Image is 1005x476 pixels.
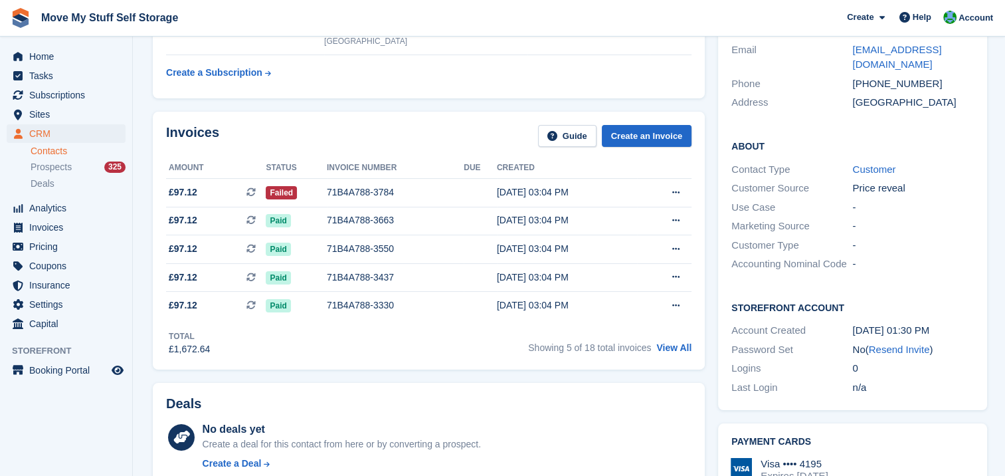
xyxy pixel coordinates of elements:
img: Dan [943,11,957,24]
div: Price reveal [852,181,973,196]
div: Phone [731,76,852,92]
div: - [852,257,973,272]
h2: About [731,139,973,152]
div: 71B4A788-3437 [327,271,464,285]
a: Guide [538,125,596,147]
span: £97.12 [169,242,197,256]
div: [DATE] 03:04 PM [497,185,637,199]
a: Create an Invoice [602,125,692,147]
div: [GEOGRAPHIC_DATA] [324,35,450,47]
div: 71B4A788-3330 [327,298,464,312]
a: menu [7,66,126,85]
a: menu [7,218,126,237]
span: Analytics [29,199,109,217]
a: View All [656,342,691,353]
div: Create a deal for this contact from here or by converting a prospect. [203,437,481,451]
span: Paid [266,243,290,256]
a: Move My Stuff Self Storage [36,7,183,29]
span: Sites [29,105,109,124]
span: Paid [266,214,290,227]
div: No deals yet [203,421,481,437]
span: £97.12 [169,185,197,199]
a: menu [7,276,126,295]
a: Prospects 325 [31,160,126,174]
div: Password Set [731,342,852,358]
th: Due [464,158,497,179]
div: Accounting Nominal Code [731,257,852,272]
div: [DATE] 03:04 PM [497,213,637,227]
a: [EMAIL_ADDRESS][DOMAIN_NAME] [852,44,941,70]
h2: Payment cards [731,437,973,447]
span: Paid [266,271,290,285]
h2: Deals [166,396,201,412]
div: Customer Type [731,238,852,253]
a: menu [7,237,126,256]
a: Customer [852,164,895,175]
span: Insurance [29,276,109,295]
a: Deals [31,177,126,191]
div: Last Login [731,380,852,396]
span: £97.12 [169,271,197,285]
div: [PHONE_NUMBER] [852,76,973,92]
div: Use Case [731,200,852,215]
span: Pricing [29,237,109,256]
div: Email [731,43,852,72]
span: Help [913,11,931,24]
span: Account [959,11,993,25]
th: Amount [166,158,266,179]
div: - [852,238,973,253]
div: Logins [731,361,852,376]
div: Visa •••• 4195 [761,458,828,470]
div: £1,672.64 [169,342,210,356]
span: £97.12 [169,213,197,227]
div: [DATE] 03:04 PM [497,271,637,285]
span: Failed [266,186,297,199]
th: Status [266,158,326,179]
h2: Invoices [166,125,219,147]
div: No [852,342,973,358]
div: 325 [104,162,126,173]
span: Settings [29,295,109,314]
div: Account Created [731,323,852,338]
a: menu [7,295,126,314]
a: Create a Deal [203,457,481,471]
div: Create a Subscription [166,66,262,80]
span: Tasks [29,66,109,85]
div: 71B4A788-3550 [327,242,464,256]
a: menu [7,257,126,275]
h2: Storefront Account [731,300,973,314]
span: ( ) [866,344,933,355]
span: Showing 5 of 18 total invoices [528,342,651,353]
th: Created [497,158,637,179]
div: Contact Type [731,162,852,178]
a: menu [7,86,126,104]
a: menu [7,124,126,143]
span: Paid [266,299,290,312]
a: menu [7,199,126,217]
span: Create [847,11,873,24]
a: Preview store [110,362,126,378]
img: stora-icon-8386f47178a22dfd0bd8f6a31ec36ba5ce8667c1dd55bd0f319d3a0aa187defe.svg [11,8,31,28]
div: [GEOGRAPHIC_DATA] [852,95,973,110]
div: - [852,219,973,234]
a: menu [7,47,126,66]
span: Deals [31,178,54,190]
a: Create a Subscription [166,60,271,85]
span: Booking Portal [29,361,109,380]
div: 71B4A788-3663 [327,213,464,227]
a: Resend Invite [869,344,930,355]
div: [DATE] 03:04 PM [497,242,637,256]
div: 0 [852,361,973,376]
div: [DATE] 01:30 PM [852,323,973,338]
div: Create a Deal [203,457,262,471]
span: Prospects [31,161,72,174]
span: £97.12 [169,298,197,312]
a: menu [7,314,126,333]
div: [DATE] 03:04 PM [497,298,637,312]
span: Storefront [12,344,132,358]
div: 71B4A788-3784 [327,185,464,199]
div: n/a [852,380,973,396]
div: Marketing Source [731,219,852,234]
div: Customer Source [731,181,852,196]
span: CRM [29,124,109,143]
